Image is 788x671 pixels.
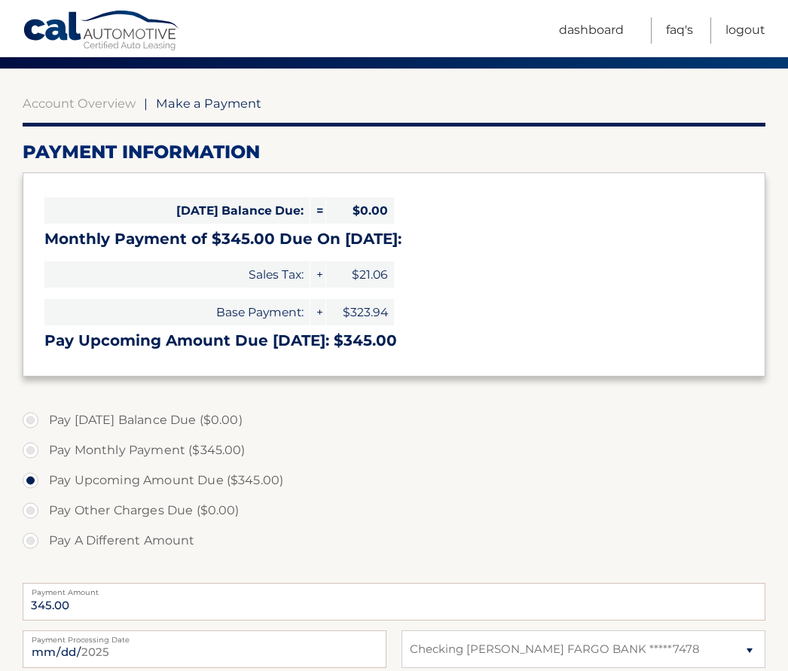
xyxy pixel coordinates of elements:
label: Payment Processing Date [23,630,386,642]
a: Logout [725,17,765,44]
span: + [310,261,325,288]
h2: Payment Information [23,141,765,163]
label: Pay Monthly Payment ($345.00) [23,435,765,465]
label: Pay Other Charges Due ($0.00) [23,496,765,526]
span: + [310,299,325,325]
h3: Monthly Payment of $345.00 Due On [DATE]: [44,230,744,249]
span: $323.94 [326,299,394,325]
a: Account Overview [23,96,136,111]
span: | [144,96,148,111]
a: FAQ's [666,17,693,44]
input: Payment Amount [23,583,765,621]
span: = [310,197,325,224]
span: Base Payment: [44,299,310,325]
h3: Pay Upcoming Amount Due [DATE]: $345.00 [44,331,744,350]
label: Pay A Different Amount [23,526,765,556]
span: $0.00 [326,197,394,224]
a: Cal Automotive [23,10,181,53]
label: Payment Amount [23,583,765,595]
input: Payment Date [23,630,386,668]
span: Make a Payment [156,96,261,111]
span: [DATE] Balance Due: [44,197,310,224]
a: Dashboard [559,17,624,44]
label: Pay [DATE] Balance Due ($0.00) [23,405,765,435]
span: $21.06 [326,261,394,288]
span: Sales Tax: [44,261,310,288]
label: Pay Upcoming Amount Due ($345.00) [23,465,765,496]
